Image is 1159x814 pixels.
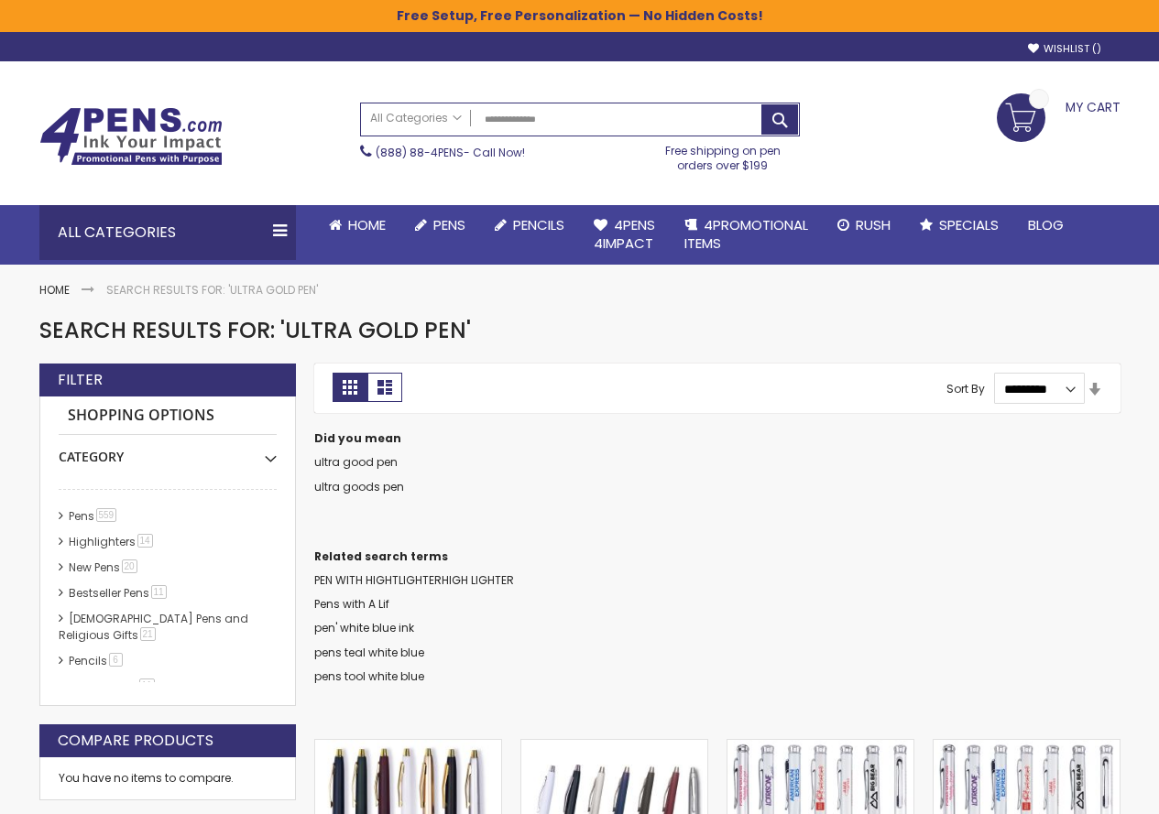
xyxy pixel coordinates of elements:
[314,454,398,470] a: ultra good pen
[58,370,103,390] strong: Filter
[361,103,471,134] a: All Categories
[646,136,800,173] div: Free shipping on pen orders over $199
[513,215,564,234] span: Pencils
[315,739,501,754] a: Ultra Gold Pen
[137,534,153,548] span: 14
[109,653,123,667] span: 6
[856,215,891,234] span: Rush
[314,620,414,635] a: pen' white blue ink
[480,205,579,245] a: Pencils
[314,572,514,588] a: PEN WITH HIGHTLIGHTERHIGH LIGHTER
[684,215,808,253] span: 4PROMOTIONAL ITEMS
[934,739,1120,754] a: Boreas-I Twist Action Ballpoint Brass Barrel Pen with Ultra Soft Rubber Gripper & Parker Style Re...
[64,508,124,524] a: Pens559
[1028,215,1064,234] span: Blog
[314,549,1121,564] dt: Related search terms
[333,373,367,402] strong: Grid
[939,215,999,234] span: Specials
[905,205,1013,245] a: Specials
[64,559,144,575] a: New Pens20
[314,205,400,245] a: Home
[140,627,156,641] span: 21
[59,435,277,466] div: Category
[39,107,223,166] img: 4Pens Custom Pens and Promotional Products
[39,282,70,298] a: Home
[314,596,389,612] a: Pens with A Lif
[579,205,670,265] a: 4Pens4impact
[314,479,404,494] a: ultra goods pen
[314,645,424,660] a: pens teal white blue
[823,205,905,245] a: Rush
[946,381,985,396] label: Sort By
[433,215,465,234] span: Pens
[348,215,386,234] span: Home
[58,731,213,751] strong: Compare Products
[376,145,525,160] span: - Call Now!
[39,205,296,260] div: All Categories
[64,534,159,549] a: Highlighters14
[314,431,1121,446] dt: Did you mean
[64,653,129,668] a: Pencils6
[370,111,462,125] span: All Categories
[521,739,707,754] a: Ultra Silver Pen
[39,757,296,800] div: You have no items to compare.
[151,585,167,599] span: 11
[96,508,117,522] span: 559
[314,668,424,684] a: pens tool white blue
[376,145,464,160] a: (888) 88-4PENS
[1013,205,1078,245] a: Blog
[106,282,318,298] strong: Search results for: 'Ultra Gold Pen'
[670,205,823,265] a: 4PROMOTIONALITEMS
[64,678,161,694] a: hp-featured11
[64,585,173,601] a: Bestseller Pens11
[400,205,480,245] a: Pens
[1028,42,1101,56] a: Wishlist
[122,559,137,573] span: 20
[59,611,248,643] a: [DEMOGRAPHIC_DATA] Pens and Religious Gifts21
[727,739,913,754] a: Boreas-I Twist Action Ballpoint Brass Barrel Pen with Ultra Soft Rubber Gripper & Cross Style Refill
[39,315,471,345] span: Search results for: 'Ultra Gold Pen'
[139,678,155,692] span: 11
[59,396,277,436] strong: Shopping Options
[594,215,655,253] span: 4Pens 4impact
